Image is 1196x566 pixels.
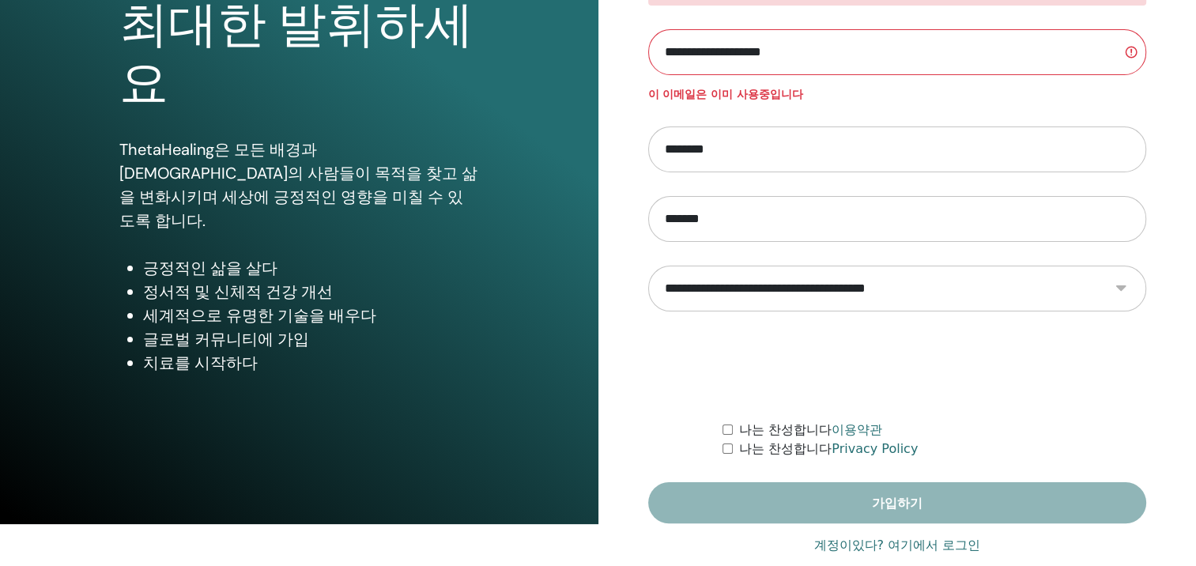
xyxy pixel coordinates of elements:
label: 나는 찬성합니다 [739,421,882,440]
li: 긍정적인 삶을 살다 [143,256,478,280]
iframe: reCAPTCHA [777,335,1017,397]
a: 이용약관 [832,422,882,437]
a: Privacy Policy [832,441,918,456]
p: ThetaHealing은 모든 배경과 [DEMOGRAPHIC_DATA]의 사람들이 목적을 찾고 삶을 변화시키며 세상에 긍정적인 영향을 미칠 수 있도록 합니다. [119,138,478,232]
li: 치료를 시작하다 [143,351,478,375]
li: 정서적 및 신체적 건강 개선 [143,280,478,304]
li: 세계적으로 유명한 기술을 배우다 [143,304,478,327]
li: 글로벌 커뮤니티에 가입 [143,327,478,351]
a: 계정이있다? 여기에서 로그인 [813,536,980,555]
strong: 이 이메일은 이미 사용중입니다 [648,88,804,100]
label: 나는 찬성합니다 [739,440,918,458]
